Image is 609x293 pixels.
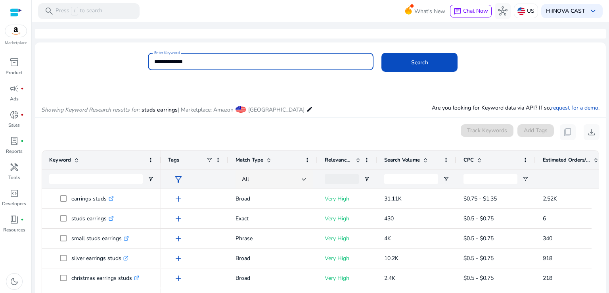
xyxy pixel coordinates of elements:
[6,148,23,155] p: Reports
[463,215,494,222] span: $0.5 - $0.75
[384,215,394,222] span: 430
[10,162,19,172] span: handyman
[236,250,310,266] p: Broad
[495,3,511,19] button: hub
[584,124,599,140] button: download
[463,274,494,282] span: $0.5 - $0.75
[522,176,529,182] button: Open Filter Menu
[384,195,402,202] span: 31.11K
[56,7,102,15] p: Press to search
[174,175,183,184] span: filter_alt
[71,230,129,247] p: small studs earrings
[5,25,27,37] img: amazon.svg
[543,156,590,164] span: Estimated Orders/Month
[543,195,557,202] span: 2.52K
[517,7,525,15] img: us.svg
[174,234,183,243] span: add
[306,104,313,114] mat-icon: edit
[236,230,310,247] p: Phrase
[450,5,492,17] button: chatChat Now
[10,58,19,67] span: inventory_2
[463,254,494,262] span: $0.5 - $0.75
[71,210,114,227] p: studs earrings
[10,215,19,224] span: book_4
[325,250,370,266] p: Very High
[147,176,154,182] button: Open Filter Menu
[543,215,546,222] span: 6
[551,104,598,112] a: request for a demo
[2,200,26,207] p: Developers
[71,7,78,15] span: /
[242,175,249,183] span: All
[21,139,24,143] span: fiber_manual_record
[443,176,449,182] button: Open Filter Menu
[236,191,310,207] p: Broad
[5,40,27,46] p: Marketplace
[384,254,398,262] span: 10.2K
[21,87,24,90] span: fiber_manual_record
[236,156,263,164] span: Match Type
[411,58,428,67] span: Search
[6,69,23,76] p: Product
[381,53,458,72] button: Search
[543,254,552,262] span: 918
[236,210,310,227] p: Exact
[384,156,420,164] span: Search Volume
[384,174,438,184] input: Search Volume Filter Input
[71,270,139,286] p: christmas earrings studs
[49,156,71,164] span: Keyword
[174,254,183,263] span: add
[174,194,183,204] span: add
[325,191,370,207] p: Very High
[10,277,19,286] span: dark_mode
[588,6,598,16] span: keyboard_arrow_down
[432,104,599,112] p: Are you looking for Keyword data via API? If so, .
[325,156,352,164] span: Relevance Score
[41,106,140,114] i: Showing Keyword Research results for:
[154,50,180,56] mat-label: Enter Keyword
[10,84,19,93] span: campaign
[71,250,128,266] p: silver earrings studs
[454,8,462,15] span: chat
[10,110,19,120] span: donut_small
[10,95,19,102] p: Ads
[552,7,585,15] b: INOVA CAST
[71,191,114,207] p: earrings studs
[142,106,178,114] span: studs earrings
[543,235,552,242] span: 340
[236,270,310,286] p: Broad
[527,4,534,18] p: US
[325,270,370,286] p: Very High
[384,274,395,282] span: 2.4K
[21,218,24,221] span: fiber_manual_record
[44,6,54,16] span: search
[463,156,474,164] span: CPC
[325,210,370,227] p: Very High
[463,195,497,202] span: $0.75 - $1.35
[49,174,143,184] input: Keyword Filter Input
[463,235,494,242] span: $0.5 - $0.75
[10,136,19,146] span: lab_profile
[498,6,507,16] span: hub
[8,174,20,181] p: Tools
[21,113,24,116] span: fiber_manual_record
[463,174,517,184] input: CPC Filter Input
[587,127,596,137] span: download
[174,214,183,224] span: add
[3,226,25,233] p: Resources
[325,230,370,247] p: Very High
[8,121,20,129] p: Sales
[543,274,552,282] span: 218
[364,176,370,182] button: Open Filter Menu
[414,4,445,18] span: What's New
[178,106,234,114] span: | Marketplace: Amazon
[463,7,488,15] span: Chat Now
[546,8,585,14] p: Hi
[168,156,179,164] span: Tags
[384,235,391,242] span: 4K
[248,106,304,114] span: [GEOGRAPHIC_DATA]
[174,274,183,283] span: add
[10,189,19,198] span: code_blocks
